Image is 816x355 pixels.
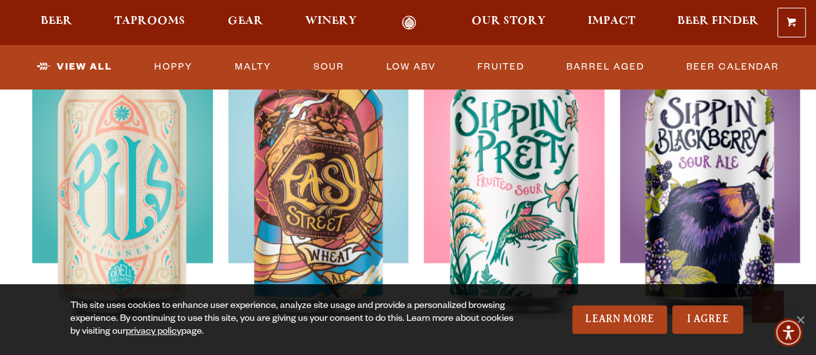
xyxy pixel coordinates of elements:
[672,305,743,334] a: I Agree
[32,52,117,82] a: View All
[463,15,554,30] a: Our Story
[681,52,784,82] a: Beer Calendar
[114,16,185,26] span: Taprooms
[230,52,277,82] a: Malty
[106,15,194,30] a: Taprooms
[472,16,546,26] span: Our Story
[385,15,433,30] a: Odell Home
[308,52,350,82] a: Sour
[32,15,81,30] a: Beer
[572,305,667,334] a: Learn More
[219,15,272,30] a: Gear
[588,16,635,26] span: Impact
[70,300,521,339] div: This site uses cookies to enhance user experience, analyze site usage and provide a personalized ...
[669,15,767,30] a: Beer Finder
[126,327,181,338] a: privacy policy
[381,52,441,82] a: Low ABV
[305,16,357,26] span: Winery
[774,318,802,347] div: Accessibility Menu
[149,52,198,82] a: Hoppy
[561,52,650,82] a: Barrel Aged
[228,16,263,26] span: Gear
[677,16,759,26] span: Beer Finder
[579,15,644,30] a: Impact
[472,52,530,82] a: Fruited
[41,16,72,26] span: Beer
[297,15,365,30] a: Winery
